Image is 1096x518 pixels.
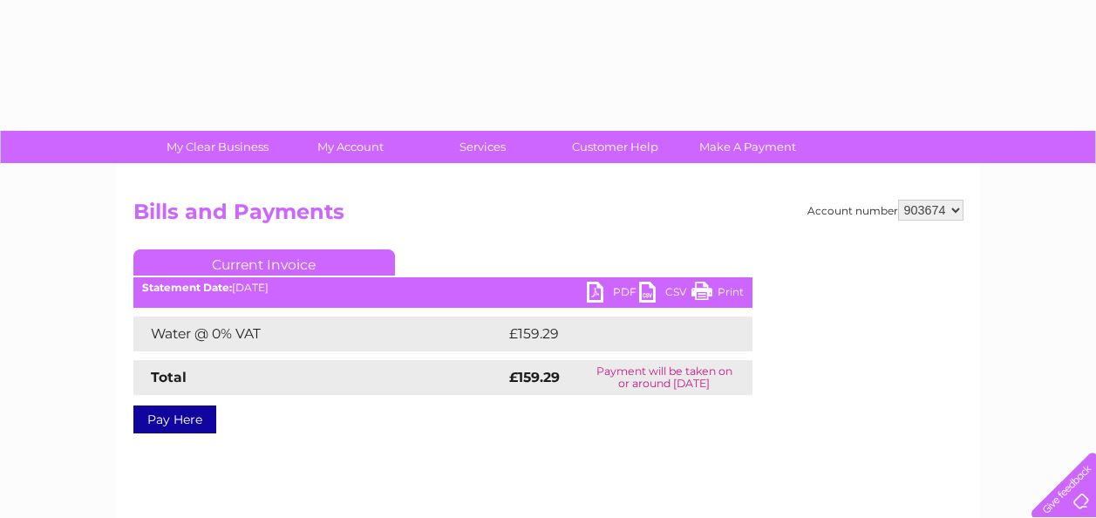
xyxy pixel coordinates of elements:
a: CSV [639,282,691,307]
strong: Total [151,369,187,385]
a: Current Invoice [133,249,395,276]
a: PDF [587,282,639,307]
a: Services [411,131,555,163]
h2: Bills and Payments [133,200,963,233]
strong: £159.29 [509,369,560,385]
div: [DATE] [133,282,752,294]
div: Account number [807,200,963,221]
td: £159.29 [505,317,720,351]
b: Statement Date: [142,281,232,294]
a: Print [691,282,744,307]
a: Pay Here [133,406,216,433]
a: My Clear Business [146,131,289,163]
a: My Account [278,131,422,163]
td: Water @ 0% VAT [133,317,505,351]
td: Payment will be taken on or around [DATE] [576,360,752,395]
a: Make A Payment [676,131,820,163]
a: Customer Help [543,131,687,163]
